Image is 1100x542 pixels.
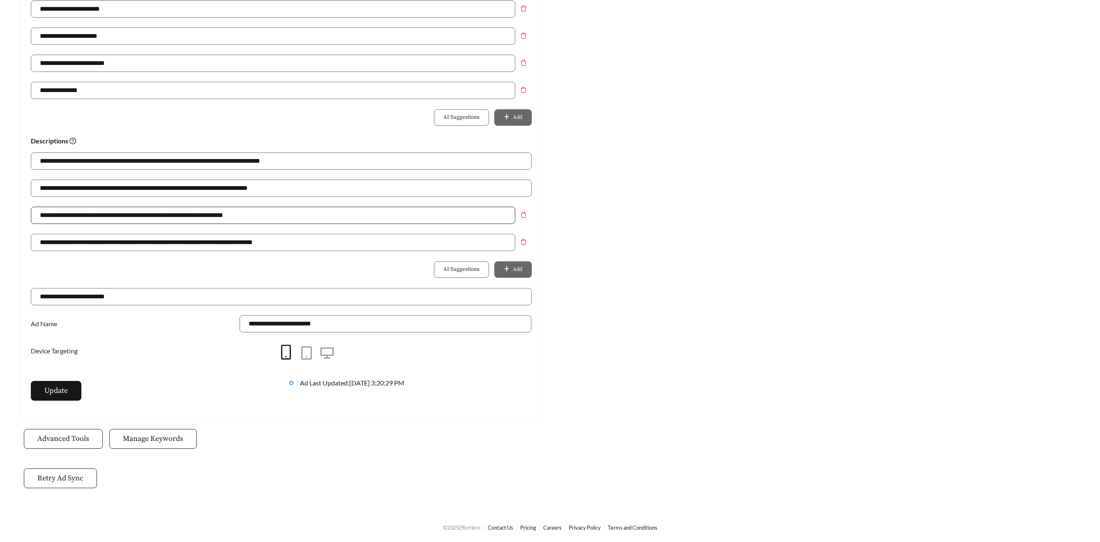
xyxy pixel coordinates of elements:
[515,0,532,17] button: Remove field
[516,60,531,66] span: delete
[608,524,657,531] a: Terms and Conditions
[300,378,531,398] div: Ad Last Updated: [DATE] 3:20:29 PM
[276,342,296,363] button: mobile
[520,524,536,531] a: Pricing
[516,32,531,39] span: delete
[515,207,532,223] button: Remove field
[434,261,489,278] button: AI Suggestions
[494,109,531,126] button: plusAdd
[123,433,183,444] span: Manage Keywords
[516,212,531,218] span: delete
[516,5,531,12] span: delete
[515,28,532,44] button: Remove field
[515,82,532,98] button: Remove field
[317,343,337,364] button: desktop
[31,137,76,145] strong: Descriptions
[296,343,317,364] button: tablet
[488,524,513,531] a: Contact Us
[516,239,531,245] span: delete
[31,288,532,305] input: Website
[69,138,76,144] span: question-circle
[443,265,480,274] span: AI Suggestions
[443,524,481,531] span: © 2025 Effortless
[434,109,489,126] button: AI Suggestions
[44,385,68,396] span: Update
[37,433,89,444] span: Advanced Tools
[240,315,532,332] input: Ad Name
[300,346,313,360] span: tablet
[279,345,293,360] span: mobile
[443,113,480,122] span: AI Suggestions
[24,429,103,449] button: Advanced Tools
[569,524,601,531] a: Privacy Policy
[494,261,531,278] button: plusAdd
[37,473,83,484] span: Retry Ad Sync
[321,346,334,360] span: desktop
[516,87,531,93] span: delete
[543,524,562,531] a: Careers
[31,381,81,401] button: Update
[31,315,61,332] label: Ad Name
[515,234,532,250] button: Remove field
[515,55,532,71] button: Remove field
[109,429,197,449] button: Manage Keywords
[24,468,97,488] button: Retry Ad Sync
[31,342,82,360] label: Device Targeting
